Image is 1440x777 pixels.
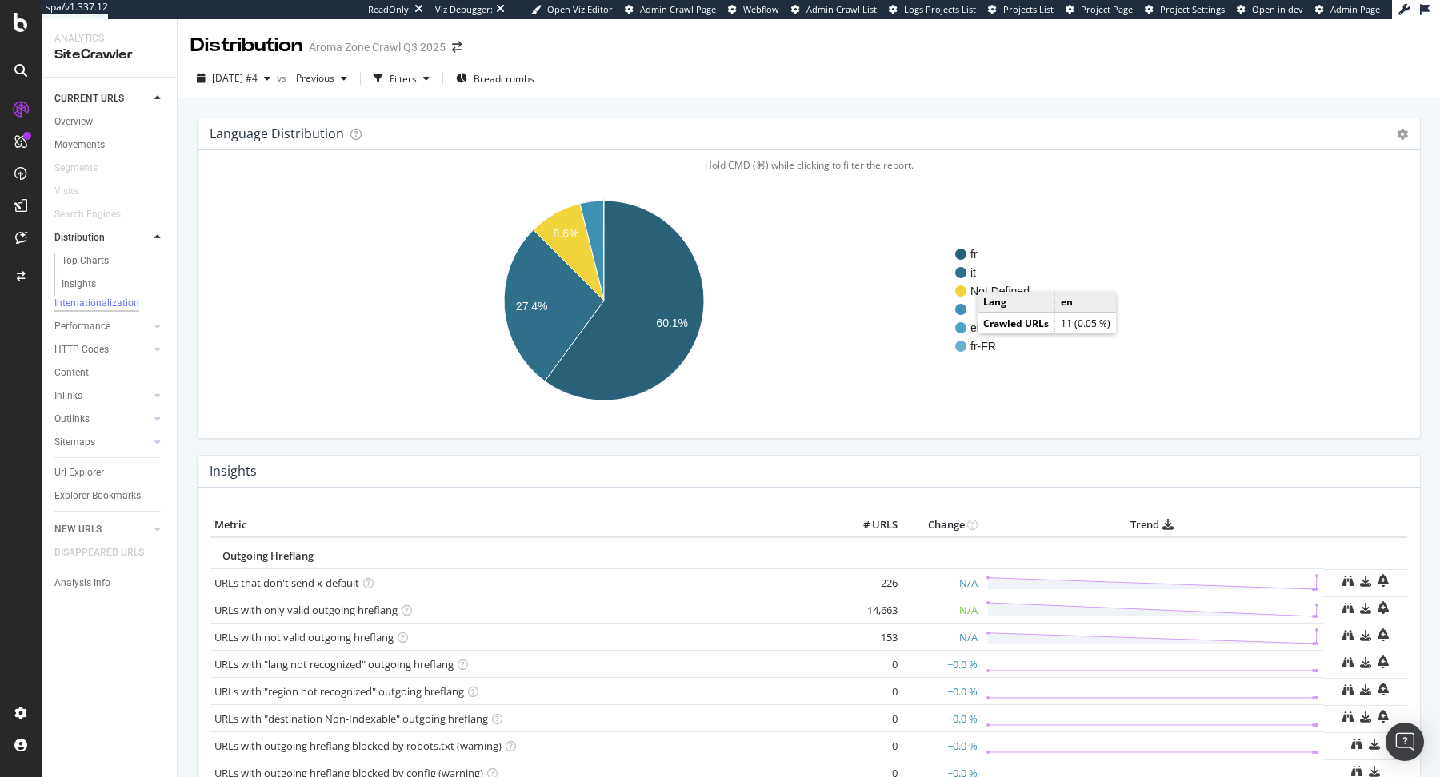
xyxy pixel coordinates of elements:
[1315,3,1380,16] a: Admin Page
[54,32,164,46] div: Analytics
[1397,129,1408,140] i: Options
[54,388,82,404] div: Inlinks
[62,253,166,269] a: Top Charts
[902,596,982,624] td: N/A
[54,160,98,177] div: Segments
[902,651,982,678] td: +0.0 %
[982,513,1323,537] th: Trend
[54,90,124,107] div: CURRENT URLS
[54,160,114,177] a: Segments
[210,123,344,145] h4: Language Distribution
[1378,628,1389,641] div: bell-plus
[54,206,121,223] div: Search Engines
[743,3,779,15] span: Webflow
[640,3,716,15] span: Admin Crawl Page
[970,248,978,261] text: fr
[838,513,902,537] th: # URLS
[1378,710,1389,723] div: bell-plus
[210,513,838,537] th: Metric
[54,318,110,335] div: Performance
[516,300,548,313] text: 27.4%
[1330,3,1380,15] span: Admin Page
[54,114,166,130] a: Overview
[367,66,436,91] button: Filters
[1378,574,1389,587] div: bell-plus
[54,183,78,200] div: Visits
[1378,601,1389,614] div: bell-plus
[210,460,257,482] h4: Insights
[54,114,93,130] div: Overview
[54,464,166,481] a: Url Explorer
[390,72,417,86] div: Filters
[838,651,902,678] td: 0
[889,3,976,16] a: Logs Projects List
[212,71,258,85] span: 2025 Sep. 1st #4
[54,434,150,451] a: Sitemaps
[902,705,982,732] td: +0.0 %
[625,3,716,16] a: Admin Crawl Page
[54,575,110,592] div: Analysis Info
[54,434,95,451] div: Sitemaps
[62,276,96,293] div: Insights
[1252,3,1303,15] span: Open in dev
[838,624,902,651] td: 153
[54,90,150,107] a: CURRENT URLS
[1145,3,1225,16] a: Project Settings
[214,739,502,753] a: URLs with outgoing hreflang blocked by robots.txt (warning)
[1055,313,1117,334] td: 11 (0.05 %)
[1237,3,1303,16] a: Open in dev
[222,548,314,563] span: Outgoing Hreflang
[214,603,398,617] a: URLs with only valid outgoing hreflang
[970,285,1030,297] text: Not Defined
[902,513,982,537] th: Change
[214,684,464,699] a: URLs with "region not recognized" outgoing hreflang
[1378,655,1389,668] div: bell-plus
[705,158,914,172] span: Hold CMD (⌘) while clicking to filter the report.
[54,488,141,504] div: Explorer Bookmarks
[1003,3,1054,15] span: Projects List
[902,624,982,651] td: N/A
[214,711,488,726] a: URLs with "destination Non-Indexable" outgoing hreflang
[978,292,1055,313] td: Lang
[838,596,902,624] td: 14,663
[54,521,102,538] div: NEW URLS
[368,3,411,16] div: ReadOnly:
[1386,723,1424,761] div: Open Intercom Messenger
[1066,3,1133,16] a: Project Page
[54,544,160,561] a: DISAPPEARED URLS
[531,3,613,16] a: Open Viz Editor
[838,678,902,705] td: 0
[1081,3,1133,15] span: Project Page
[450,66,541,91] button: Breadcrumbs
[474,72,534,86] span: Breadcrumbs
[277,71,290,85] span: vs
[54,341,150,358] a: HTTP Codes
[54,297,139,310] div: Internationalization
[54,229,150,246] a: Distribution
[791,3,877,16] a: Admin Crawl List
[838,705,902,732] td: 0
[54,365,166,381] a: Content
[902,732,982,759] td: +0.0 %
[290,66,354,91] button: Previous
[54,137,105,153] div: Movements
[970,321,983,334] text: en
[970,340,996,353] text: fr-FR
[214,576,359,590] a: URLs that don't send x-default
[54,464,104,481] div: Url Explorer
[190,32,302,59] div: Distribution
[214,657,454,671] a: URLs with "lang not recognized" outgoing hreflang
[838,732,902,759] td: 0
[54,318,150,335] a: Performance
[54,137,166,153] a: Movements
[656,317,688,329] text: 60.1%
[62,253,109,269] div: Top Charts
[978,313,1055,334] td: Crawled URLs
[452,42,462,53] div: arrow-right-arrow-left
[210,176,1408,425] div: A chart.
[806,3,877,15] span: Admin Crawl List
[1160,3,1225,15] span: Project Settings
[902,678,982,705] td: +0.0 %
[54,411,150,428] a: Outlinks
[435,3,493,16] div: Viz Debugger:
